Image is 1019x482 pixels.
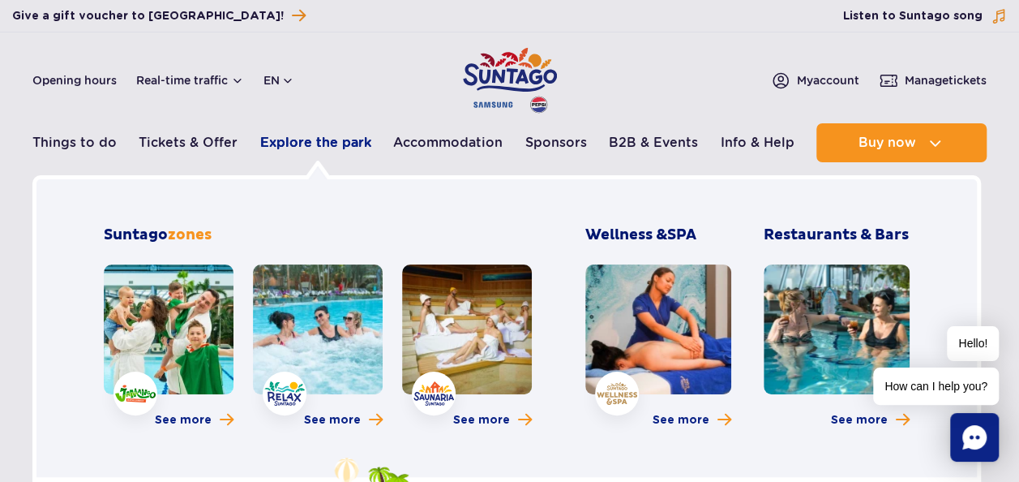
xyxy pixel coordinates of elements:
h3: Restaurants & Bars [764,226,910,245]
a: Sponsors [525,123,587,162]
button: Buy now [816,123,987,162]
a: More about Wellness & SPA [653,412,731,428]
a: Tickets & Offer [139,123,238,162]
a: Info & Help [721,123,794,162]
h2: Suntago [104,226,532,245]
span: My account [797,72,859,88]
a: B2B & Events [609,123,698,162]
a: More about Relax zone [304,412,383,428]
span: See more [453,412,510,428]
a: More about Restaurants & Bars [831,412,910,428]
span: Manage tickets [905,72,987,88]
a: Explore the park [260,123,371,162]
div: Chat [950,413,999,462]
span: How can I help you? [873,368,999,405]
a: More about Saunaria zone [453,412,532,428]
h3: Wellness & [585,226,731,245]
a: Things to do [32,123,117,162]
span: See more [304,412,361,428]
span: See more [653,412,709,428]
span: Buy now [858,136,915,150]
button: Real-time traffic [136,74,244,87]
a: Myaccount [771,71,859,90]
span: zones [168,226,212,244]
span: See more [831,412,888,428]
a: Managetickets [879,71,987,90]
a: Accommodation [393,123,503,162]
span: Hello! [947,326,999,361]
button: en [263,72,294,88]
span: See more [155,412,212,428]
a: More about Jamango zone [155,412,233,428]
span: SPA [667,226,696,244]
a: Opening hours [32,72,117,88]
